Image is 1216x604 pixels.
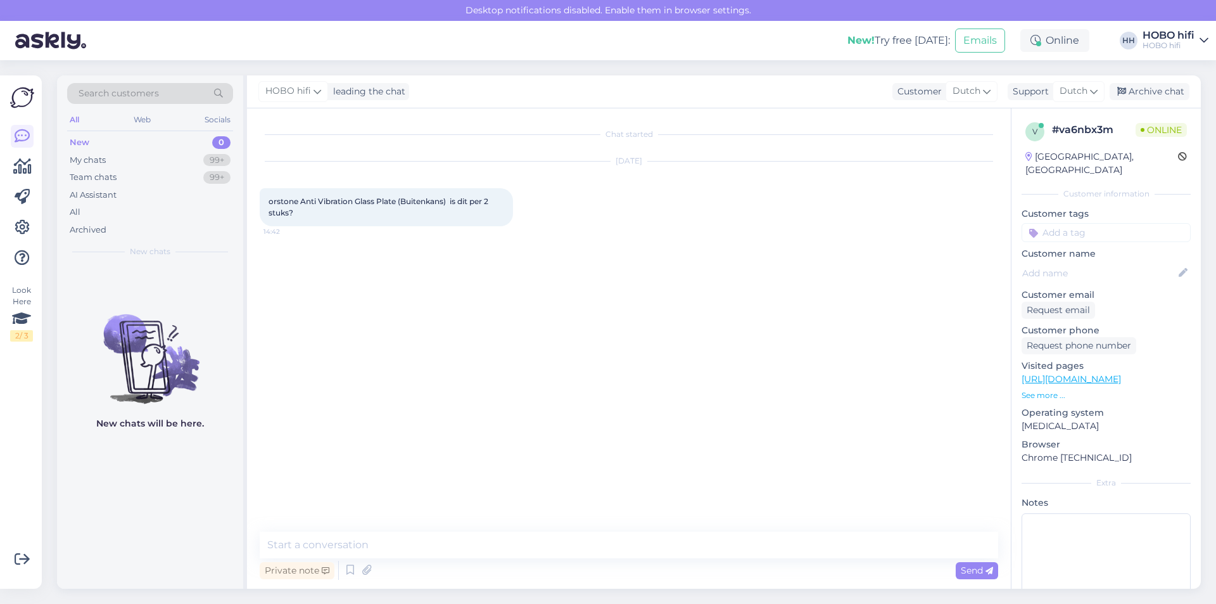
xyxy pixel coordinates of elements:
[1022,373,1121,385] a: [URL][DOMAIN_NAME]
[847,33,950,48] div: Try free [DATE]:
[961,565,993,576] span: Send
[1022,337,1136,354] div: Request phone number
[260,129,998,140] div: Chat started
[1022,324,1191,337] p: Customer phone
[1025,150,1178,177] div: [GEOGRAPHIC_DATA], [GEOGRAPHIC_DATA]
[1022,247,1191,260] p: Customer name
[1022,477,1191,489] div: Extra
[1022,390,1191,401] p: See more ...
[1022,406,1191,420] p: Operating system
[70,224,106,236] div: Archived
[70,136,89,149] div: New
[269,196,490,217] span: orstone Anti Vibration Glass Plate (Buitenkans) is dit per 2 stuks?
[1022,438,1191,451] p: Browser
[10,285,33,342] div: Look Here
[203,171,231,184] div: 99+
[70,171,117,184] div: Team chats
[1022,288,1191,302] p: Customer email
[260,155,998,167] div: [DATE]
[1110,83,1189,100] div: Archive chat
[1022,451,1191,465] p: Chrome [TECHNICAL_ID]
[1143,41,1194,51] div: HOBO hifi
[202,112,233,128] div: Socials
[70,206,80,219] div: All
[130,246,170,257] span: New chats
[96,417,204,430] p: New chats will be here.
[1032,127,1037,136] span: v
[1022,207,1191,221] p: Customer tags
[328,85,405,98] div: leading the chat
[1022,223,1191,242] input: Add a tag
[847,34,875,46] b: New!
[1060,84,1087,98] span: Dutch
[1143,30,1208,51] a: HOBO hifiHOBO hifi
[1120,32,1137,49] div: HH
[263,227,311,236] span: 14:42
[1022,420,1191,433] p: [MEDICAL_DATA]
[1136,123,1187,137] span: Online
[212,136,231,149] div: 0
[1020,29,1089,52] div: Online
[10,86,34,110] img: Askly Logo
[70,154,106,167] div: My chats
[1022,266,1176,280] input: Add name
[1022,188,1191,200] div: Customer information
[1022,359,1191,373] p: Visited pages
[1052,122,1136,138] div: # va6nbx3m
[203,154,231,167] div: 99+
[10,330,33,342] div: 2 / 3
[260,562,334,579] div: Private note
[953,84,980,98] span: Dutch
[1143,30,1194,41] div: HOBO hifi
[79,87,159,100] span: Search customers
[1022,496,1191,510] p: Notes
[131,112,153,128] div: Web
[955,29,1005,53] button: Emails
[1022,302,1095,319] div: Request email
[892,85,942,98] div: Customer
[1008,85,1049,98] div: Support
[70,189,117,202] div: AI Assistant
[57,292,243,406] img: No chats
[67,112,82,128] div: All
[265,84,311,98] span: HOBO hifi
